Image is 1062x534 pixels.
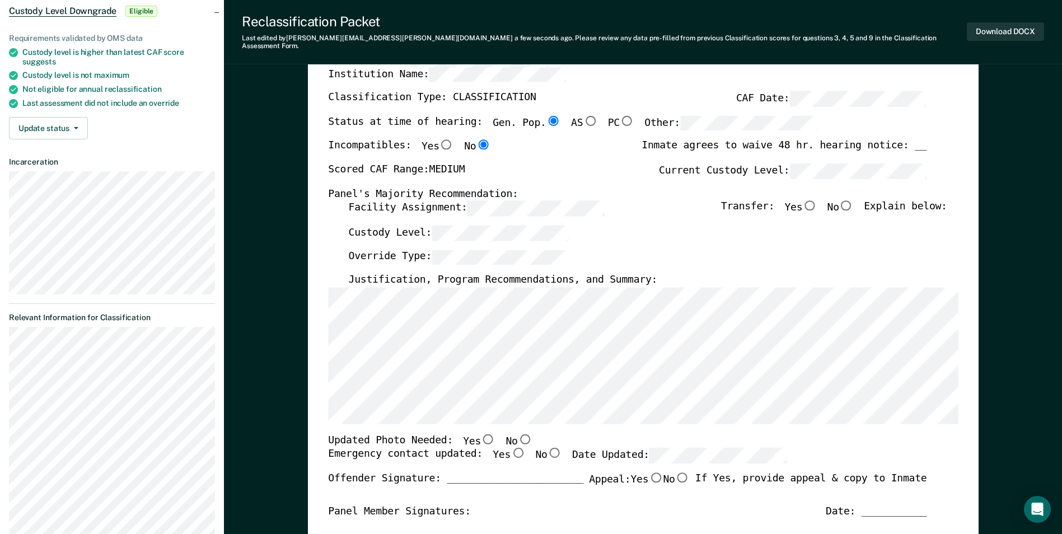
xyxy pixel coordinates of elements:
[9,117,88,139] button: Update status
[422,140,454,154] label: Yes
[546,115,560,125] input: Gen. Pop.
[22,85,215,94] div: Not eligible for annual
[675,472,689,483] input: No
[105,85,162,93] span: reclassification
[22,71,215,80] div: Custody level is not
[967,22,1044,41] button: Download DOCX
[649,448,787,463] input: Date Updated:
[630,472,663,487] label: Yes
[535,448,562,463] label: No
[348,274,657,287] label: Justification, Program Recommendations, and Summary:
[432,225,569,240] input: Custody Level:
[9,157,215,167] dt: Incarceration
[242,13,967,30] div: Reclassification Packet
[642,140,927,163] div: Inmate agrees to waive 48 hr. hearing notice: __
[589,472,690,496] label: Appeal:
[328,140,490,163] div: Incompatibles:
[439,140,453,150] input: Yes
[839,200,854,210] input: No
[464,140,490,154] label: No
[348,200,604,216] label: Facility Assignment:
[328,472,927,505] div: Offender Signature: _______________________ If Yes, provide appeal & copy to Inmate
[826,505,927,518] div: Date: ___________
[476,140,490,150] input: No
[481,434,495,444] input: Yes
[328,91,536,106] label: Classification Type: CLASSIFICATION
[511,448,525,458] input: Yes
[348,249,569,264] label: Override Type:
[149,99,179,107] span: override
[328,163,465,178] label: Scored CAF Range: MEDIUM
[659,163,927,178] label: Current Custody Level:
[429,67,566,82] input: Institution Name:
[94,71,129,79] span: maximum
[328,115,817,140] div: Status at time of hearing:
[328,434,532,448] div: Updated Photo Needed:
[125,6,157,17] span: Eligible
[22,48,215,67] div: Custody level is higher than latest CAF score
[9,34,215,43] div: Requirements validated by OMS data
[328,188,927,201] div: Panel's Majority Recommendation:
[328,67,566,82] label: Institution Name:
[9,313,215,322] dt: Relevant Information for Classification
[680,115,817,130] input: Other:
[721,200,947,225] div: Transfer: Explain below:
[789,91,927,106] input: CAF Date:
[789,163,927,178] input: Current Custody Level:
[467,200,604,216] input: Facility Assignment:
[663,472,689,487] label: No
[572,448,787,463] label: Date Updated:
[506,434,532,448] label: No
[736,91,927,106] label: CAF Date:
[432,249,569,264] input: Override Type:
[517,434,532,444] input: No
[571,115,597,130] label: AS
[784,200,817,216] label: Yes
[493,448,525,463] label: Yes
[547,448,562,458] input: No
[583,115,597,125] input: AS
[9,6,116,17] span: Custody Level Downgrade
[644,115,817,130] label: Other:
[348,225,569,240] label: Custody Level:
[22,57,56,66] span: suggests
[493,115,561,130] label: Gen. Pop.
[328,448,787,472] div: Emergency contact updated:
[827,200,853,216] label: No
[328,505,471,518] div: Panel Member Signatures:
[802,200,817,210] input: Yes
[242,34,967,50] div: Last edited by [PERSON_NAME][EMAIL_ADDRESS][PERSON_NAME][DOMAIN_NAME] . Please review any data pr...
[607,115,634,130] label: PC
[648,472,663,483] input: Yes
[463,434,495,448] label: Yes
[620,115,634,125] input: PC
[1024,496,1051,523] div: Open Intercom Messenger
[22,99,215,108] div: Last assessment did not include an
[514,34,572,42] span: a few seconds ago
